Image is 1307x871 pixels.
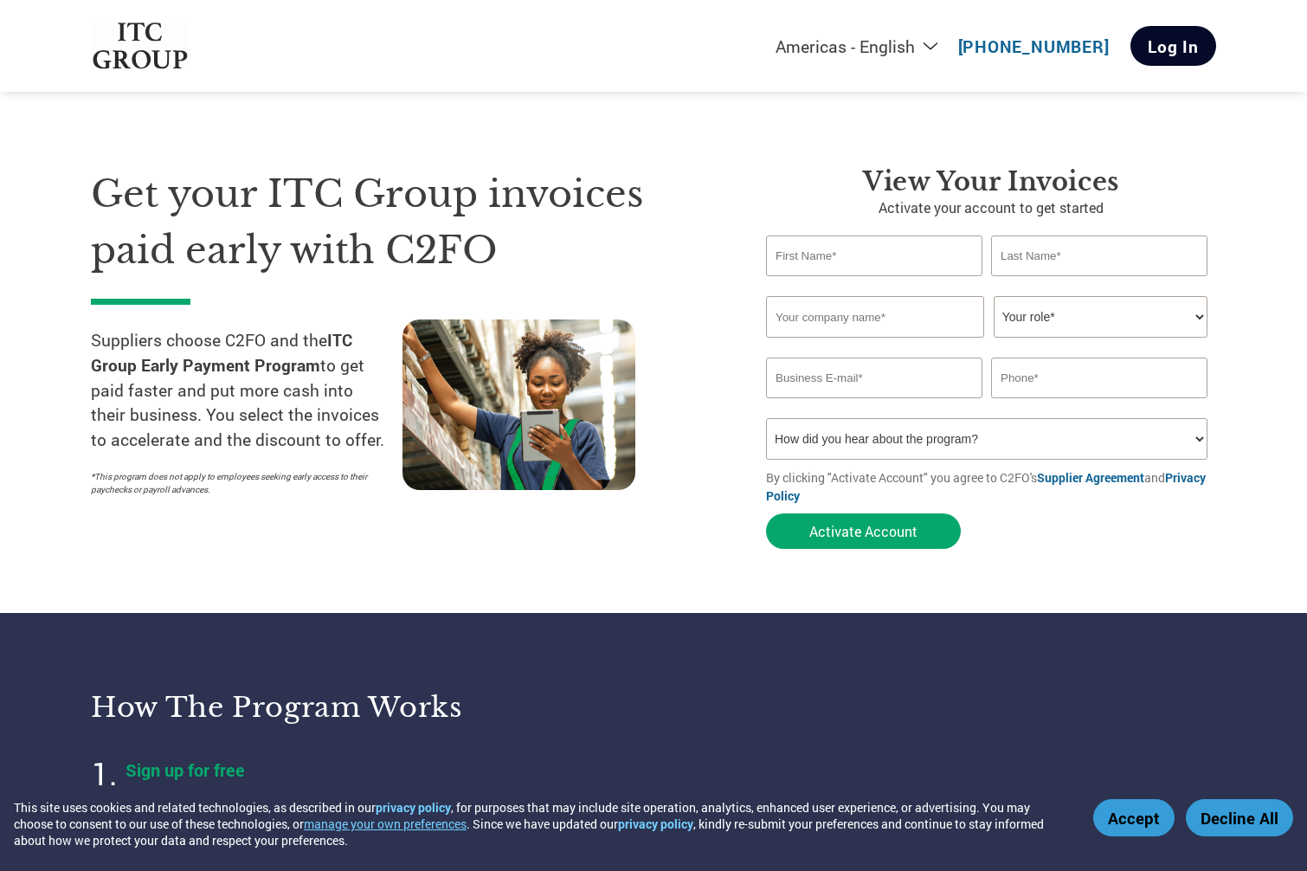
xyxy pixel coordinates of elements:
[91,166,714,278] h1: Get your ITC Group invoices paid early with C2FO
[91,23,190,70] img: ITC Group
[618,816,693,832] a: privacy policy
[91,470,385,496] p: *This program does not apply to employees seeking early access to their paychecks or payroll adva...
[91,328,402,453] p: Suppliers choose C2FO and the to get paid faster and put more cash into their business. You selec...
[402,319,635,490] img: supply chain worker
[991,358,1207,398] input: Phone*
[766,235,982,276] input: First Name*
[1186,799,1293,836] button: Decline All
[766,296,984,338] input: Your company name*
[991,400,1207,411] div: Inavlid Phone Number
[1037,469,1144,486] a: Supplier Agreement
[766,469,1206,504] a: Privacy Policy
[91,329,352,376] strong: ITC Group Early Payment Program
[766,166,1216,197] h3: View Your Invoices
[304,816,467,832] button: manage your own preferences
[766,400,982,411] div: Inavlid Email Address
[1130,26,1216,66] a: Log In
[126,758,558,781] h4: Sign up for free
[766,278,982,289] div: Invalid first name or first name is too long
[14,799,1068,848] div: This site uses cookies and related technologies, as described in our , for purposes that may incl...
[376,799,451,816] a: privacy policy
[958,35,1110,57] a: [PHONE_NUMBER]
[91,690,632,725] h3: How the program works
[766,513,961,549] button: Activate Account
[766,358,982,398] input: Invalid Email format
[991,278,1207,289] div: Invalid last name or last name is too long
[991,235,1207,276] input: Last Name*
[766,197,1216,218] p: Activate your account to get started
[766,468,1216,505] p: By clicking "Activate Account" you agree to C2FO's and
[1093,799,1175,836] button: Accept
[766,339,1207,351] div: Invalid company name or company name is too long
[994,296,1207,338] select: Title/Role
